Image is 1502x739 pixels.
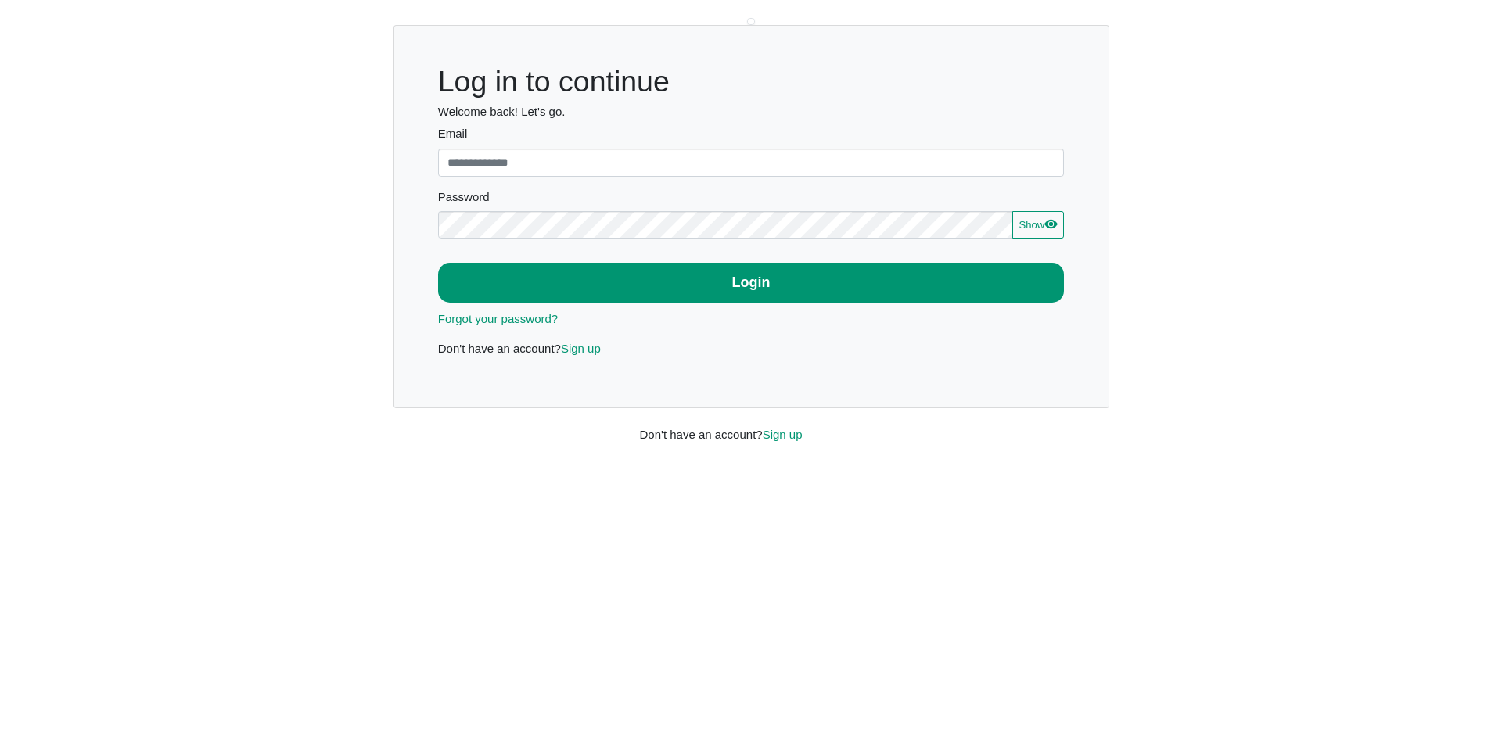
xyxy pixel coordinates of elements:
legend: Password [438,188,1065,211]
button: Login [438,263,1065,303]
label: Email [438,125,1065,143]
h6: Welcome back! Let's go. [438,105,1065,119]
p: Don't have an account? [438,340,1065,358]
b: Login [732,274,771,290]
a: Forgot your password? [438,312,558,325]
a: Sign up [561,342,601,355]
img: svg+xml;charset=UTF-8,%3Csvg%20width%3D%221%22%20height%3D%221%22%20xmlns%3D%22http%3A%2F%2Fwww.w... [747,18,755,26]
h1: Log in to continue [438,64,1065,99]
div: Don't have an account? [628,408,875,443]
a: Sign up [763,428,803,441]
button: Showeye fill [1012,211,1064,239]
svg: eye fill [1044,217,1057,230]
